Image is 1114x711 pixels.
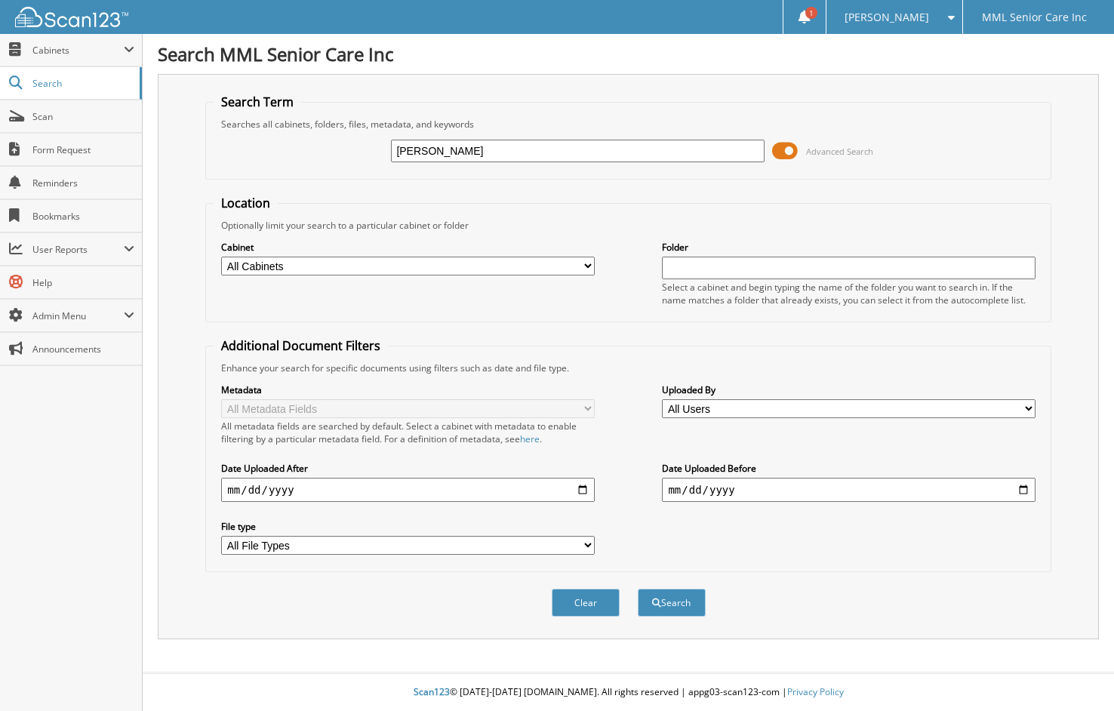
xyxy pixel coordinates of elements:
[32,309,124,322] span: Admin Menu
[32,276,134,289] span: Help
[32,177,134,189] span: Reminders
[638,589,706,617] button: Search
[787,685,844,698] a: Privacy Policy
[221,520,594,533] label: File type
[662,383,1035,396] label: Uploaded By
[214,337,388,354] legend: Additional Document Filters
[158,42,1099,66] h1: Search MML Senior Care Inc
[32,143,134,156] span: Form Request
[662,241,1035,254] label: Folder
[221,420,594,445] div: All metadata fields are searched by default. Select a cabinet with metadata to enable filtering b...
[15,7,128,27] img: scan123-logo-white.svg
[32,243,124,256] span: User Reports
[520,432,540,445] a: here
[221,241,594,254] label: Cabinet
[1039,639,1114,711] iframe: Chat Widget
[32,110,134,123] span: Scan
[32,77,132,90] span: Search
[662,478,1035,502] input: end
[214,118,1042,131] div: Searches all cabinets, folders, files, metadata, and keywords
[221,462,594,475] label: Date Uploaded After
[414,685,450,698] span: Scan123
[32,343,134,355] span: Announcements
[662,462,1035,475] label: Date Uploaded Before
[214,362,1042,374] div: Enhance your search for specific documents using filters such as date and file type.
[214,94,301,110] legend: Search Term
[143,674,1114,711] div: © [DATE]-[DATE] [DOMAIN_NAME]. All rights reserved | appg03-scan123-com |
[214,195,278,211] legend: Location
[221,383,594,396] label: Metadata
[805,7,817,19] span: 1
[214,219,1042,232] div: Optionally limit your search to a particular cabinet or folder
[662,281,1035,306] div: Select a cabinet and begin typing the name of the folder you want to search in. If the name match...
[32,210,134,223] span: Bookmarks
[845,13,929,22] span: [PERSON_NAME]
[806,146,873,157] span: Advanced Search
[982,13,1087,22] span: MML Senior Care Inc
[552,589,620,617] button: Clear
[221,478,594,502] input: start
[32,44,124,57] span: Cabinets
